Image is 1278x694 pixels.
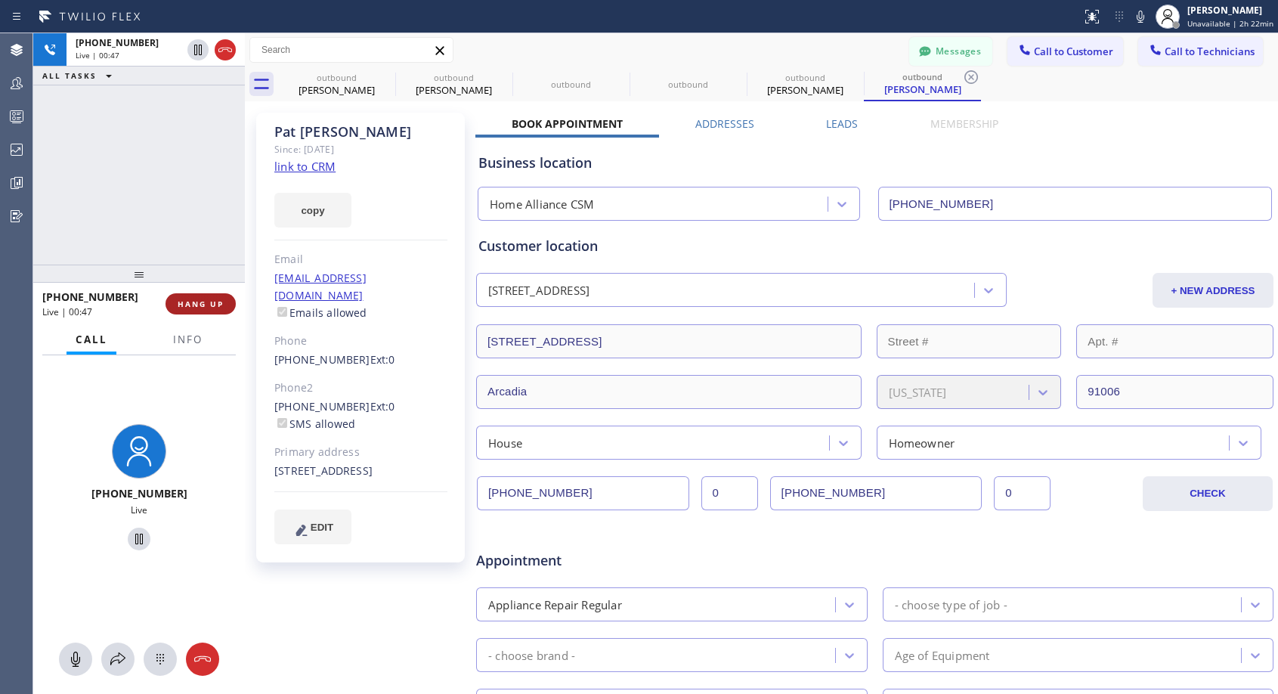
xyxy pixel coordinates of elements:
[1034,45,1113,58] span: Call to Customer
[274,352,370,367] a: [PHONE_NUMBER]
[280,67,394,101] div: Tari Okoya-Koren
[1076,375,1273,409] input: ZIP
[274,333,447,350] div: Phone
[695,116,754,131] label: Addresses
[478,236,1271,256] div: Customer location
[277,418,287,428] input: SMS allowed
[280,83,394,97] div: [PERSON_NAME]
[178,299,224,309] span: HANG UP
[748,72,862,83] div: outbound
[748,67,862,101] div: Pat Todd
[164,325,212,355] button: Info
[42,305,92,318] span: Live | 00:47
[76,50,119,60] span: Live | 00:47
[1165,45,1255,58] span: Call to Technicians
[59,643,92,676] button: Mute
[274,305,367,320] label: Emails allowed
[1153,273,1273,308] button: + NEW ADDRESS
[1187,4,1273,17] div: [PERSON_NAME]
[1187,18,1273,29] span: Unavailable | 2h 22min
[477,476,689,510] input: Phone Number
[274,271,367,302] a: [EMAIL_ADDRESS][DOMAIN_NAME]
[512,116,623,131] label: Book Appointment
[397,67,511,101] div: Tari Okoya-Koren
[1007,37,1123,66] button: Call to Customer
[277,307,287,317] input: Emails allowed
[488,434,522,451] div: House
[488,282,589,299] div: [STREET_ADDRESS]
[514,79,628,90] div: outbound
[274,123,447,141] div: Pat [PERSON_NAME]
[370,352,395,367] span: Ext: 0
[42,70,97,81] span: ALL TASKS
[1143,476,1273,511] button: CHECK
[748,83,862,97] div: [PERSON_NAME]
[76,36,159,49] span: [PHONE_NUMBER]
[476,550,740,571] span: Appointment
[173,333,203,346] span: Info
[274,463,447,480] div: [STREET_ADDRESS]
[128,528,150,550] button: Hold Customer
[274,417,355,431] label: SMS allowed
[1130,6,1151,27] button: Mute
[144,643,177,676] button: Open dialpad
[67,325,116,355] button: Call
[186,643,219,676] button: Hang up
[274,141,447,158] div: Since: [DATE]
[274,193,351,228] button: copy
[42,290,138,304] span: [PHONE_NUMBER]
[166,293,236,314] button: HANG UP
[274,159,336,174] a: link to CRM
[770,476,982,510] input: Phone Number 2
[1076,324,1273,358] input: Apt. #
[476,324,862,358] input: Address
[865,71,979,82] div: outbound
[909,37,992,66] button: Messages
[274,444,447,461] div: Primary address
[131,503,147,516] span: Live
[877,324,1062,358] input: Street #
[280,72,394,83] div: outbound
[488,596,622,613] div: Appliance Repair Regular
[370,399,395,414] span: Ext: 0
[478,153,1271,173] div: Business location
[33,67,127,85] button: ALL TASKS
[397,83,511,97] div: [PERSON_NAME]
[889,434,955,451] div: Homeowner
[101,643,135,676] button: Open directory
[76,333,107,346] span: Call
[274,251,447,268] div: Email
[631,79,745,90] div: outbound
[878,187,1273,221] input: Phone Number
[865,82,979,96] div: [PERSON_NAME]
[187,39,209,60] button: Hold Customer
[274,510,351,544] button: EDIT
[311,522,333,533] span: EDIT
[274,380,447,397] div: Phone2
[1138,37,1263,66] button: Call to Technicians
[701,476,758,510] input: Ext.
[895,596,1007,613] div: - choose type of job -
[476,375,862,409] input: City
[250,38,453,62] input: Search
[895,646,990,664] div: Age of Equipment
[930,116,998,131] label: Membership
[397,72,511,83] div: outbound
[865,67,979,100] div: Pat Todd
[488,646,575,664] div: - choose brand -
[490,196,594,213] div: Home Alliance CSM
[274,399,370,414] a: [PHONE_NUMBER]
[215,39,236,60] button: Hang up
[826,116,858,131] label: Leads
[994,476,1051,510] input: Ext. 2
[91,486,187,500] span: [PHONE_NUMBER]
